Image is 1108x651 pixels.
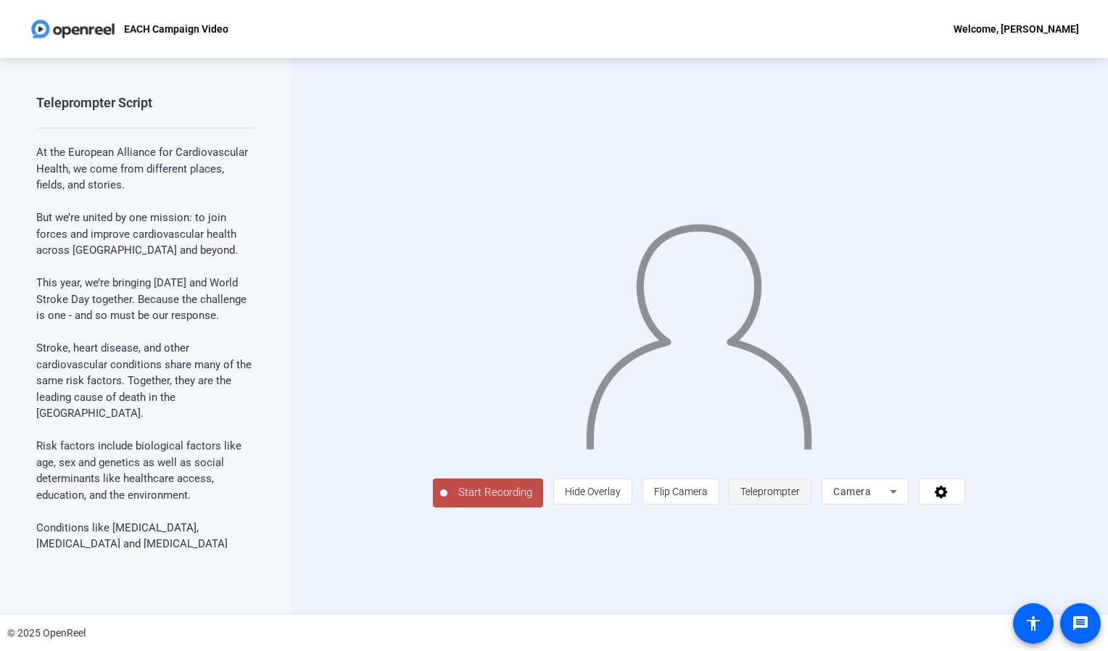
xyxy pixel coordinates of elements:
[433,478,543,507] button: Start Recording
[36,520,254,585] p: Conditions like [MEDICAL_DATA], [MEDICAL_DATA] and [MEDICAL_DATA] raise the risk of both stroke a...
[124,20,228,38] p: EACH Campaign Video
[729,478,811,505] button: Teleprompter
[36,94,152,112] div: Teleprompter Script
[36,275,254,324] p: This year, we’re bringing [DATE] and World Stroke Day together. Because the challenge is one - an...
[642,478,719,505] button: Flip Camera
[740,486,800,497] span: Teleprompter
[36,210,254,259] p: But we’re united by one mission: to join forces and improve cardiovascular health across [GEOGRAP...
[954,20,1079,38] div: Welcome, [PERSON_NAME]
[654,486,708,497] span: Flip Camera
[36,438,254,503] p: Risk factors include biological factors like age, sex and genetics as well as social determinants...
[833,486,871,497] span: Camera
[36,144,254,194] p: At the European Alliance for Cardiovascular Health, we come from different places, fields, and st...
[553,478,632,505] button: Hide Overlay
[29,14,117,43] img: OpenReel logo
[584,210,814,449] img: overlay
[565,486,621,497] span: Hide Overlay
[1072,615,1089,632] mat-icon: message
[447,484,543,501] span: Start Recording
[7,626,86,641] div: © 2025 OpenReel
[36,340,254,422] p: Stroke, heart disease, and other cardiovascular conditions share many of the same risk factors. T...
[1025,615,1042,632] mat-icon: accessibility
